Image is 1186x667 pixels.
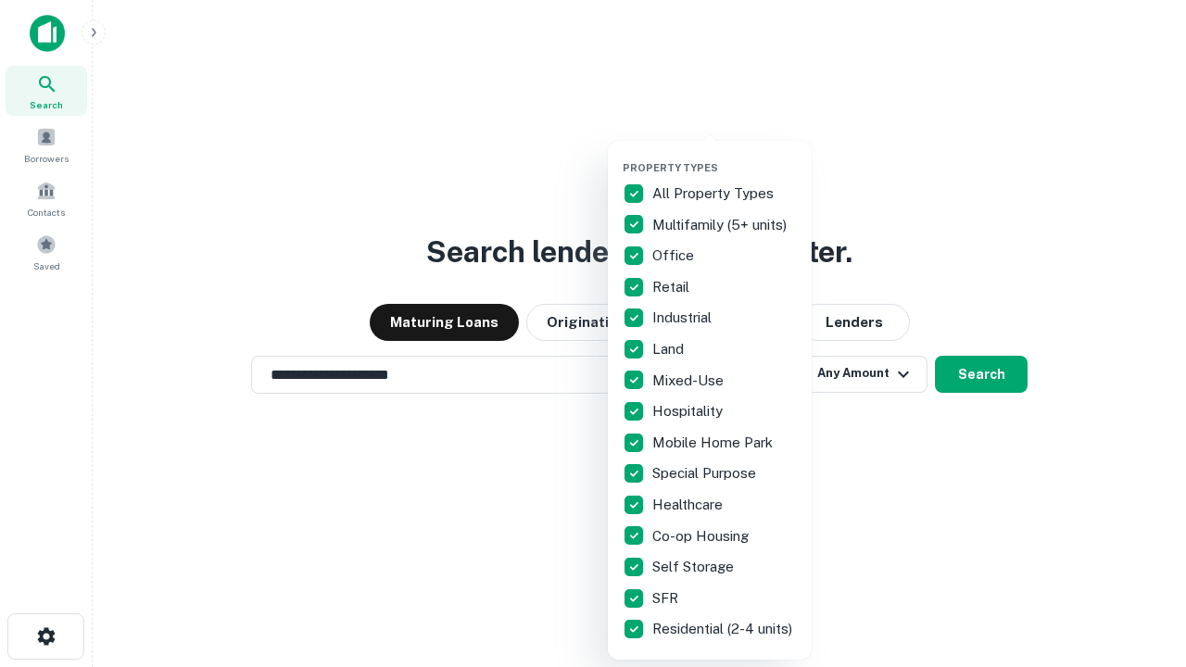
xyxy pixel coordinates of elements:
p: Residential (2-4 units) [652,618,796,640]
p: All Property Types [652,182,777,205]
p: Mixed-Use [652,370,727,392]
p: Mobile Home Park [652,432,776,454]
span: Property Types [623,162,718,173]
p: Healthcare [652,494,726,516]
p: Hospitality [652,400,726,422]
p: Land [652,338,688,360]
p: Special Purpose [652,462,760,485]
iframe: Chat Widget [1093,519,1186,608]
p: Office [652,245,698,267]
p: Co-op Housing [652,525,752,547]
p: Industrial [652,307,715,329]
p: Multifamily (5+ units) [652,214,790,236]
p: SFR [652,587,682,610]
p: Retail [652,276,693,298]
p: Self Storage [652,556,738,578]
